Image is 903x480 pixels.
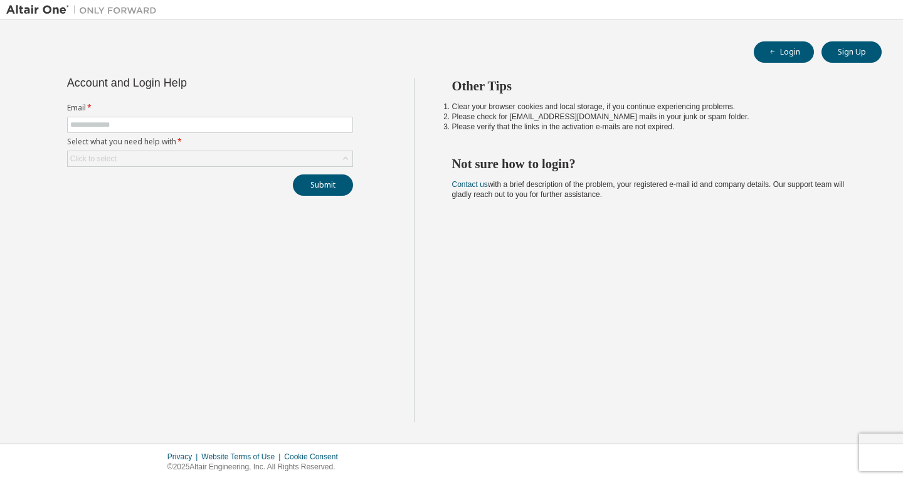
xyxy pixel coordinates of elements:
a: Contact us [452,180,488,189]
li: Clear your browser cookies and local storage, if you continue experiencing problems. [452,102,860,112]
p: © 2025 Altair Engineering, Inc. All Rights Reserved. [167,462,346,472]
span: with a brief description of the problem, your registered e-mail id and company details. Our suppo... [452,180,845,199]
li: Please verify that the links in the activation e-mails are not expired. [452,122,860,132]
h2: Not sure how to login? [452,156,860,172]
li: Please check for [EMAIL_ADDRESS][DOMAIN_NAME] mails in your junk or spam folder. [452,112,860,122]
label: Email [67,103,353,113]
button: Sign Up [821,41,882,63]
h2: Other Tips [452,78,860,94]
button: Login [754,41,814,63]
img: Altair One [6,4,163,16]
div: Cookie Consent [284,452,345,462]
div: Click to select [68,151,352,166]
button: Submit [293,174,353,196]
div: Website Terms of Use [201,452,284,462]
label: Select what you need help with [67,137,353,147]
div: Click to select [70,154,117,164]
div: Account and Login Help [67,78,296,88]
div: Privacy [167,452,201,462]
